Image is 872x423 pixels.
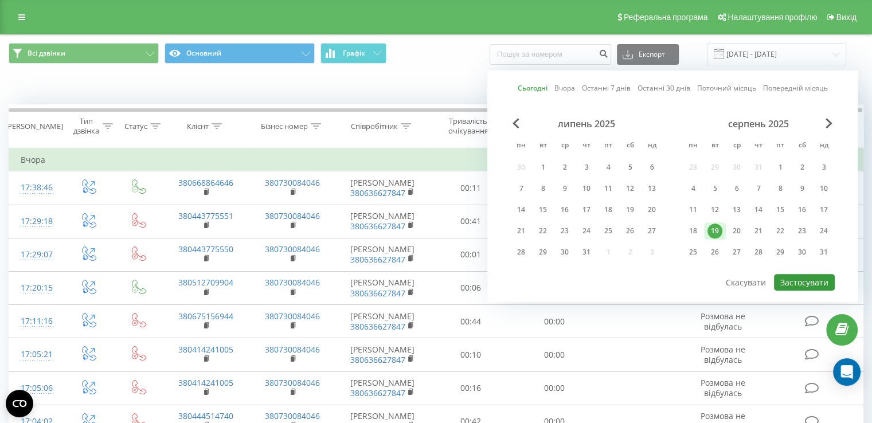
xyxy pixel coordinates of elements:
div: 26 [707,245,722,260]
div: 24 [816,224,831,238]
div: 17:05:06 [21,377,51,399]
td: 00:44 [429,305,513,338]
div: пт 18 лип 2025 р. [597,201,619,218]
a: Останні 7 днів [582,83,631,94]
div: 21 [751,224,766,238]
div: 16 [557,202,572,217]
div: 7 [514,181,529,196]
div: 22 [535,224,550,238]
div: 9 [795,181,810,196]
div: 28 [751,245,766,260]
span: Розмова не відбулась [701,377,745,398]
div: 4 [686,181,701,196]
div: нд 13 лип 2025 р. [641,180,663,197]
div: 17 [816,202,831,217]
a: 380730084046 [265,410,320,421]
div: вт 15 лип 2025 р. [532,201,554,218]
button: Експорт [617,44,679,65]
div: чт 21 серп 2025 р. [748,222,769,240]
a: 380730084046 [265,311,320,322]
a: 380512709904 [178,277,233,288]
abbr: четвер [750,138,767,155]
div: 17 [579,202,594,217]
div: 1 [773,160,788,175]
div: вт 12 серп 2025 р. [704,201,726,218]
div: 14 [514,202,529,217]
a: 380636627847 [350,254,405,265]
a: Вчора [554,83,575,94]
div: пн 28 лип 2025 р. [510,244,532,261]
div: ср 23 лип 2025 р. [554,222,576,240]
abbr: субота [793,138,811,155]
div: 25 [601,224,616,238]
div: 31 [579,245,594,260]
a: 380675156944 [178,311,233,322]
div: 17:29:07 [21,244,51,266]
div: пн 18 серп 2025 р. [682,222,704,240]
a: 380730084046 [265,344,320,355]
div: ср 30 лип 2025 р. [554,244,576,261]
span: Реферальна програма [624,13,708,22]
div: чт 28 серп 2025 р. [748,244,769,261]
td: 00:16 [429,371,513,405]
div: 23 [557,224,572,238]
div: 7 [751,181,766,196]
div: нд 17 серп 2025 р. [813,201,835,218]
div: 31 [816,245,831,260]
div: пт 25 лип 2025 р. [597,222,619,240]
div: нд 6 лип 2025 р. [641,159,663,176]
abbr: вівторок [534,138,552,155]
div: нд 31 серп 2025 р. [813,244,835,261]
div: ср 20 серп 2025 р. [726,222,748,240]
td: [PERSON_NAME] [336,271,429,304]
div: вт 8 лип 2025 р. [532,180,554,197]
div: вт 26 серп 2025 р. [704,244,726,261]
span: Next Month [826,118,832,128]
div: Співробітник [351,122,398,131]
div: сб 2 серп 2025 р. [791,159,813,176]
div: пн 4 серп 2025 р. [682,180,704,197]
div: ср 2 лип 2025 р. [554,159,576,176]
span: Графік [343,49,365,57]
a: 380636627847 [350,288,405,299]
a: Сьогодні [518,83,548,94]
a: 380414241005 [178,344,233,355]
button: Open CMP widget [6,390,33,417]
div: пн 25 серп 2025 р. [682,244,704,261]
div: 14 [751,202,766,217]
div: вт 29 лип 2025 р. [532,244,554,261]
div: чт 7 серп 2025 р. [748,180,769,197]
span: Вихід [836,13,857,22]
div: 18 [686,224,701,238]
div: Open Intercom Messenger [833,358,861,386]
div: Тип дзвінка [72,116,99,136]
span: Розмова не відбулась [701,344,745,365]
a: Поточний місяць [697,83,756,94]
a: 380443775551 [178,210,233,221]
a: 380636627847 [350,187,405,198]
div: 6 [729,181,744,196]
div: чт 10 лип 2025 р. [576,180,597,197]
div: сб 23 серп 2025 р. [791,222,813,240]
a: 380443775550 [178,244,233,254]
abbr: субота [621,138,639,155]
div: [PERSON_NAME] [5,122,63,131]
td: [PERSON_NAME] [336,171,429,205]
div: 19 [623,202,638,217]
div: 20 [729,224,744,238]
div: пт 8 серп 2025 р. [769,180,791,197]
abbr: п’ятниця [772,138,789,155]
div: Клієнт [187,122,209,131]
div: вт 19 серп 2025 р. [704,222,726,240]
div: 3 [816,160,831,175]
div: ср 16 лип 2025 р. [554,201,576,218]
button: Основний [165,43,315,64]
abbr: середа [556,138,573,155]
button: Графік [320,43,386,64]
abbr: понеділок [685,138,702,155]
a: 380668864646 [178,177,233,188]
div: чт 31 лип 2025 р. [576,244,597,261]
div: 1 [535,160,550,175]
button: Скасувати [720,274,772,291]
div: ср 27 серп 2025 р. [726,244,748,261]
